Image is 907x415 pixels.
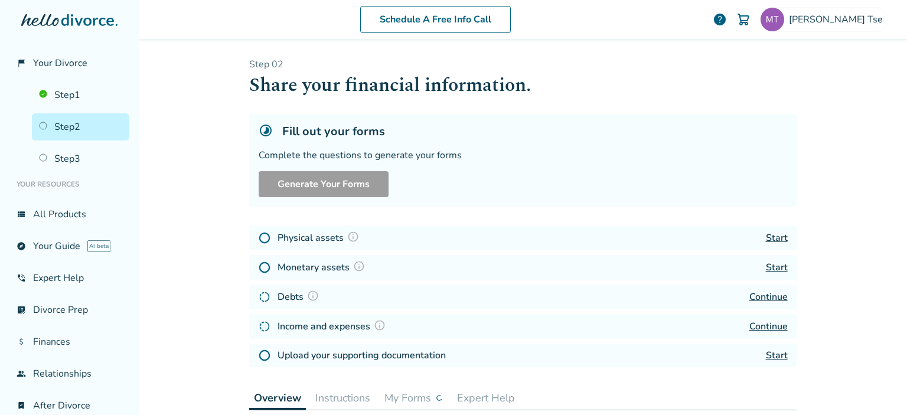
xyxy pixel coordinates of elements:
[278,348,446,362] h4: Upload your supporting documentation
[278,289,322,305] h4: Debts
[360,6,511,33] a: Schedule A Free Info Call
[311,386,375,410] button: Instructions
[278,230,363,246] h4: Physical assets
[761,8,784,31] img: tserefina@gmail.com
[259,171,389,197] button: Generate Your Forms
[9,201,129,228] a: view_listAll Products
[766,231,788,244] a: Start
[17,58,26,68] span: flag_2
[766,349,788,362] a: Start
[259,262,270,273] img: Not Started
[249,386,306,410] button: Overview
[307,290,319,302] img: Question Mark
[259,349,270,361] img: Not Started
[259,149,788,162] div: Complete the questions to generate your forms
[17,337,26,347] span: attach_money
[17,401,26,410] span: bookmark_check
[17,369,26,378] span: group
[259,321,270,332] img: In Progress
[452,386,520,410] button: Expert Help
[278,260,368,275] h4: Monetary assets
[9,360,129,387] a: groupRelationships
[259,232,270,244] img: Not Started
[33,57,87,70] span: Your Divorce
[9,233,129,260] a: exploreYour GuideAI beta
[249,71,797,100] h1: Share your financial information.
[249,58,797,71] p: Step 0 2
[749,290,788,303] a: Continue
[32,113,129,140] a: Step2
[766,261,788,274] a: Start
[17,305,26,315] span: list_alt_check
[374,319,386,331] img: Question Mark
[9,264,129,292] a: phone_in_talkExpert Help
[789,13,888,26] span: [PERSON_NAME] Tse
[9,328,129,355] a: attach_moneyFinances
[380,386,448,410] button: My Forms
[749,320,788,333] a: Continue
[347,231,359,243] img: Question Mark
[9,172,129,196] li: Your Resources
[713,12,727,27] a: help
[436,394,443,401] img: ...
[282,123,385,139] h5: Fill out your forms
[259,291,270,303] img: In Progress
[353,260,365,272] img: Question Mark
[736,12,751,27] img: Cart
[87,240,110,252] span: AI beta
[32,81,129,109] a: Step1
[9,296,129,323] a: list_alt_checkDivorce Prep
[17,273,26,283] span: phone_in_talk
[9,50,129,77] a: flag_2Your Divorce
[32,145,129,172] a: Step3
[17,241,26,251] span: explore
[278,319,389,334] h4: Income and expenses
[17,210,26,219] span: view_list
